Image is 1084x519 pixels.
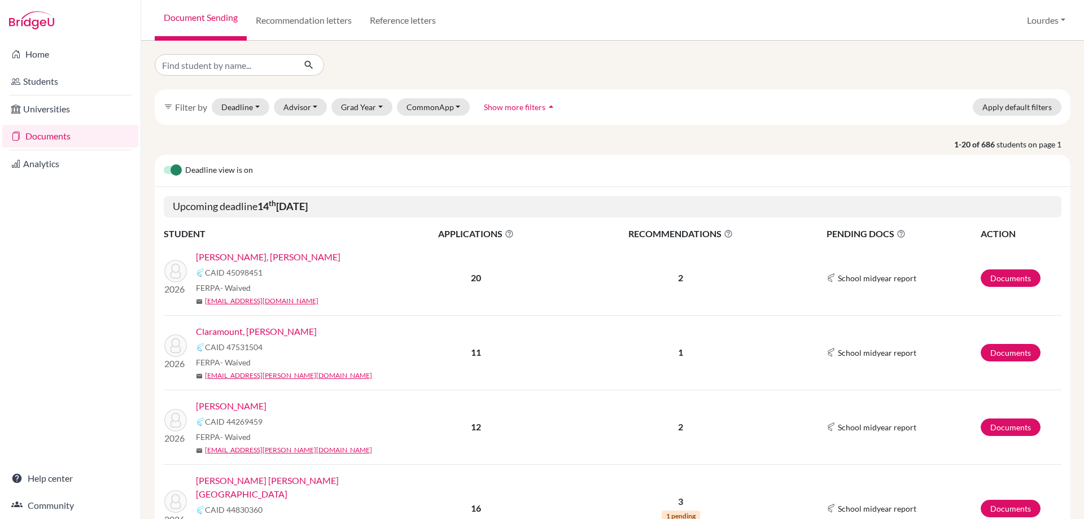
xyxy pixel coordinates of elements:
[838,272,916,284] span: School midyear report
[563,420,799,434] p: 2
[471,272,481,283] b: 20
[164,260,187,282] img: Castellá Falkenberg, Miranda
[1022,10,1070,31] button: Lourdes
[563,227,799,241] span: RECOMMENDATIONS
[164,334,187,357] img: Claramount, Fiorella Esther
[196,399,266,413] a: [PERSON_NAME]
[164,196,1061,217] h5: Upcoming deadline
[205,445,372,455] a: [EMAIL_ADDRESS][PERSON_NAME][DOMAIN_NAME]
[981,269,1041,287] a: Documents
[2,494,138,517] a: Community
[827,422,836,431] img: Common App logo
[205,370,372,381] a: [EMAIL_ADDRESS][PERSON_NAME][DOMAIN_NAME]
[196,268,205,277] img: Common App logo
[2,467,138,490] a: Help center
[185,164,253,177] span: Deadline view is on
[2,43,138,66] a: Home
[205,296,318,306] a: [EMAIL_ADDRESS][DOMAIN_NAME]
[164,490,187,513] img: Díaz Salazar, Sofia
[563,495,799,508] p: 3
[164,409,187,431] img: Dada Chávez, Maria Cristina
[838,347,916,359] span: School midyear report
[390,227,562,241] span: APPLICATIONS
[2,98,138,120] a: Universities
[474,98,566,116] button: Show more filtersarrow_drop_up
[196,373,203,380] span: mail
[196,298,203,305] span: mail
[981,500,1041,517] a: Documents
[155,54,295,76] input: Find student by name...
[196,282,251,294] span: FERPA
[545,101,557,112] i: arrow_drop_up
[164,431,187,445] p: 2026
[220,357,251,367] span: - Waived
[2,152,138,175] a: Analytics
[563,271,799,285] p: 2
[471,503,481,513] b: 16
[164,282,187,296] p: 2026
[196,250,340,264] a: [PERSON_NAME], [PERSON_NAME]
[196,505,205,514] img: Common App logo
[981,418,1041,436] a: Documents
[164,357,187,370] p: 2026
[563,346,799,359] p: 1
[954,138,996,150] strong: 1-20 of 686
[397,98,470,116] button: CommonApp
[196,343,205,352] img: Common App logo
[175,102,207,112] span: Filter by
[827,273,836,282] img: Common App logo
[331,98,392,116] button: Grad Year
[274,98,327,116] button: Advisor
[205,504,263,516] span: CAID 44830360
[827,348,836,357] img: Common App logo
[212,98,269,116] button: Deadline
[981,344,1041,361] a: Documents
[196,356,251,368] span: FERPA
[196,447,203,454] span: mail
[220,283,251,293] span: - Waived
[196,325,317,338] a: Claramount, [PERSON_NAME]
[2,125,138,147] a: Documents
[196,431,251,443] span: FERPA
[996,138,1070,150] span: students on page 1
[838,503,916,514] span: School midyear report
[269,199,276,208] sup: th
[220,432,251,442] span: - Waived
[164,102,173,111] i: filter_list
[838,421,916,433] span: School midyear report
[205,416,263,428] span: CAID 44269459
[196,417,205,426] img: Common App logo
[164,226,390,241] th: STUDENT
[973,98,1061,116] button: Apply default filters
[205,341,263,353] span: CAID 47531504
[205,267,263,278] span: CAID 45098451
[196,474,397,501] a: [PERSON_NAME] [PERSON_NAME][GEOGRAPHIC_DATA]
[827,227,980,241] span: PENDING DOCS
[827,504,836,513] img: Common App logo
[484,102,545,112] span: Show more filters
[980,226,1061,241] th: ACTION
[471,347,481,357] b: 11
[257,200,308,212] b: 14 [DATE]
[2,70,138,93] a: Students
[471,421,481,432] b: 12
[9,11,54,29] img: Bridge-U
